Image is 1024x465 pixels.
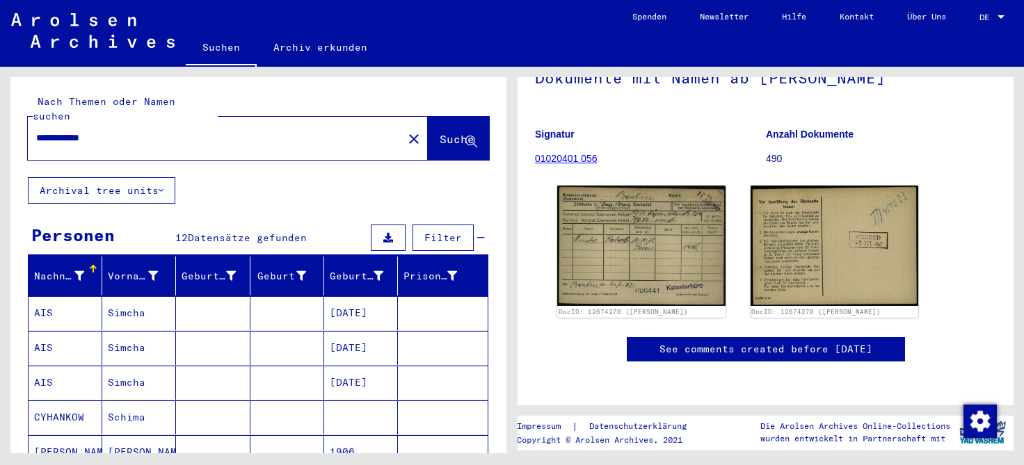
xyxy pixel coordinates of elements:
span: DE [979,13,995,22]
div: Personen [31,222,115,247]
div: | [517,419,703,434]
p: wurden entwickelt in Partnerschaft mit [760,432,950,445]
a: Suchen [186,31,257,67]
div: Nachname [34,269,84,284]
div: Vorname [108,269,158,284]
mat-cell: Simcha [102,331,176,365]
b: Anzahl Dokumente [766,129,854,140]
p: 490 [766,152,996,166]
div: Zustimmung ändern [963,404,996,437]
mat-header-cell: Geburt‏ [250,256,324,295]
a: 01020401 056 [535,153,598,164]
button: Filter [413,225,474,251]
mat-header-cell: Vorname [102,256,176,295]
mat-cell: CYHANKOW [29,400,102,434]
a: DocID: 12674270 ([PERSON_NAME]) [751,308,881,316]
div: Geburtsname [182,265,253,287]
p: Die Arolsen Archives Online-Collections [760,420,950,432]
img: Arolsen_neg.svg [11,13,175,48]
img: yv_logo.png [957,415,1009,450]
mat-cell: [DATE] [324,296,398,330]
img: Zustimmung ändern [963,405,997,438]
mat-icon: close [406,131,422,147]
mat-cell: Simcha [102,296,176,330]
button: Archival tree units [28,177,175,204]
mat-cell: AIS [29,296,102,330]
mat-cell: AIS [29,331,102,365]
div: Vorname [108,265,175,287]
span: Suche [440,132,474,146]
mat-header-cell: Nachname [29,256,102,295]
span: Filter [424,231,462,244]
mat-label: Nach Themen oder Namen suchen [33,95,175,122]
div: Prisoner # [403,265,474,287]
mat-cell: [DATE] [324,366,398,400]
mat-cell: Simcha [102,366,176,400]
a: Impressum [517,419,572,434]
a: Datenschutzerklärung [578,419,703,434]
h1: Dokumente mit Namen ab [PERSON_NAME] [535,46,996,107]
div: Geburtsname [182,269,235,284]
a: DocID: 12674270 ([PERSON_NAME]) [559,308,688,316]
button: Suche [428,117,489,160]
a: See comments created before [DATE] [659,342,872,357]
div: Nachname [34,265,102,287]
div: Prisoner # [403,269,457,284]
mat-header-cell: Geburtsname [176,256,250,295]
mat-header-cell: Geburtsdatum [324,256,398,295]
div: Geburt‏ [256,265,323,287]
mat-header-cell: Prisoner # [398,256,488,295]
div: Geburtsdatum [330,269,383,284]
div: Geburt‏ [256,269,306,284]
mat-cell: [DATE] [324,331,398,365]
mat-cell: AIS [29,366,102,400]
img: 001.jpg [557,186,726,306]
span: 12 [175,231,188,244]
span: Datensätze gefunden [188,231,307,244]
mat-cell: Schima [102,400,176,434]
a: Archiv erkunden [257,31,384,64]
img: 002.jpg [751,186,919,306]
div: Geburtsdatum [330,265,401,287]
p: Copyright © Arolsen Archives, 2021 [517,434,703,446]
b: Signatur [535,129,575,140]
button: Clear [400,124,428,152]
